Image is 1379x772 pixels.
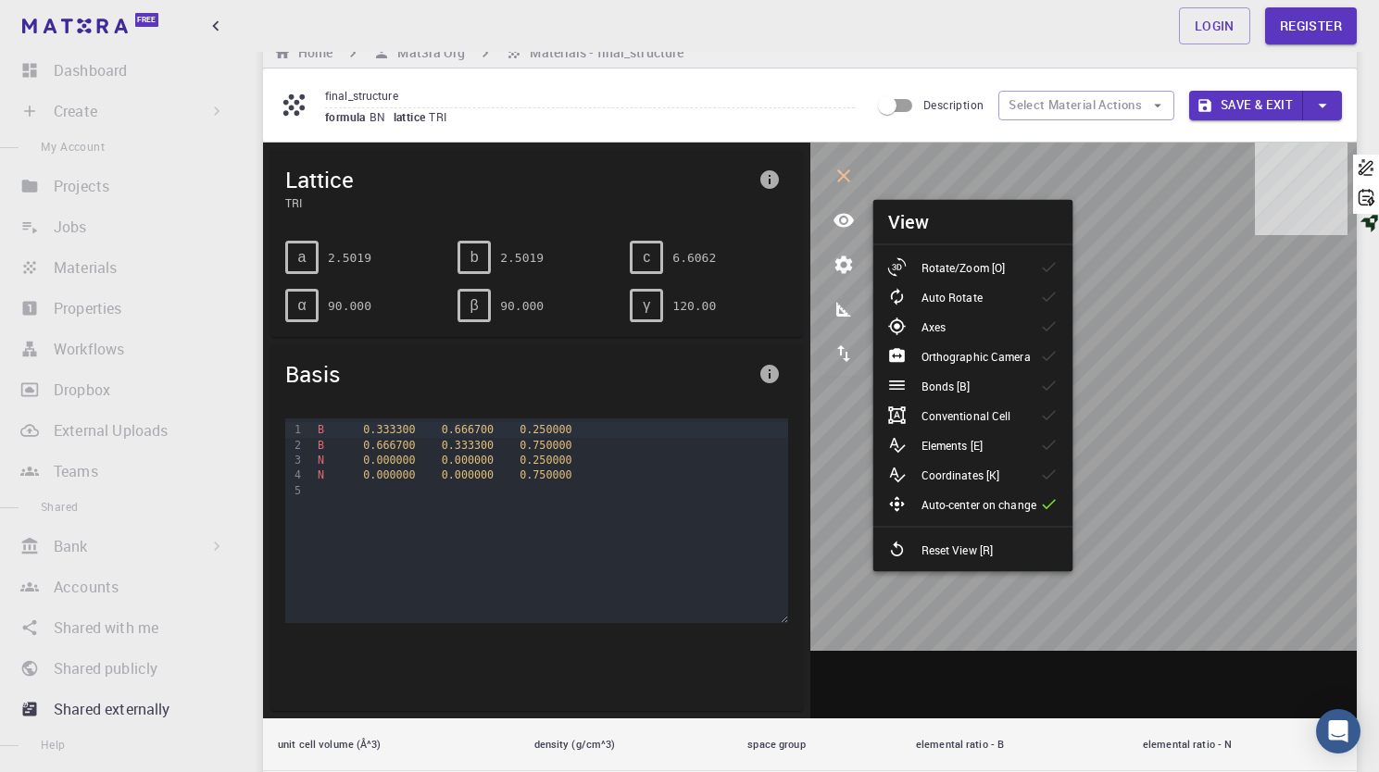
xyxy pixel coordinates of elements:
[442,439,494,452] span: 0.333300
[470,249,479,266] span: b
[921,407,1011,424] p: Conventional Cell
[888,207,930,237] h6: View
[15,691,233,728] a: Shared externally
[363,468,415,481] span: 0.000000
[500,242,544,274] pre: 2.5019
[285,438,304,453] div: 2
[672,290,716,322] pre: 120.00
[751,355,788,392] button: info
[921,318,946,335] p: Axes
[522,43,683,63] h6: Materials - final_structure
[733,718,901,771] th: space group
[318,423,324,436] span: B
[363,439,415,452] span: 0.666700
[921,289,983,305] p: Auto Rotate
[270,43,687,63] nav: breadcrumb
[285,483,304,498] div: 5
[643,297,650,314] span: γ
[285,467,304,482] div: 4
[263,718,520,771] th: unit cell volume (Å^3)
[54,698,170,720] p: Shared externally
[921,259,1006,276] p: Rotate/Zoom [O]
[442,468,494,481] span: 0.000000
[429,109,454,124] span: TRI
[325,109,370,124] span: formula
[1189,91,1303,120] button: Save & Exit
[442,423,494,436] span: 0.666700
[1265,7,1357,44] a: Register
[520,454,571,467] span: 0.250000
[285,453,304,467] div: 3
[297,297,306,314] span: α
[921,496,1036,513] p: Auto-center on change
[285,422,304,437] div: 1
[921,437,983,454] p: Elements [E]
[363,454,415,467] span: 0.000000
[998,91,1174,120] button: Select Material Actions
[394,109,430,124] span: lattice
[672,242,716,274] pre: 6.6062
[285,194,751,211] span: TRI
[318,468,324,481] span: N
[520,468,571,481] span: 0.750000
[751,161,788,198] button: info
[520,718,733,771] th: density (g/cm^3)
[298,249,307,266] span: a
[328,290,371,322] pre: 90.000
[921,348,1031,365] p: Orthographic Camera
[22,19,128,33] img: logo
[291,43,332,63] h6: Home
[470,297,479,314] span: β
[923,97,984,112] span: Description
[901,718,1128,771] th: elemental ratio - B
[500,290,544,322] pre: 90.000
[318,439,324,452] span: B
[921,378,971,394] p: Bonds [B]
[318,454,324,467] span: N
[328,242,371,274] pre: 2.5019
[370,109,394,124] span: BN
[41,737,66,752] span: Help
[520,439,571,452] span: 0.750000
[921,542,994,558] p: Reset View [R]
[1316,709,1360,753] div: Open Intercom Messenger
[285,165,751,194] span: Lattice
[41,499,78,514] span: Shared
[1179,7,1250,44] a: Login
[442,454,494,467] span: 0.000000
[643,249,650,266] span: c
[41,139,105,154] span: My Account
[285,359,751,389] span: Basis
[137,15,156,25] span: Free
[520,423,571,436] span: 0.250000
[363,423,415,436] span: 0.333300
[921,467,1000,483] p: Coordinates [K]
[390,43,465,63] h6: Mat3ra Org
[1128,718,1357,771] th: elemental ratio - N
[19,11,166,41] a: Free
